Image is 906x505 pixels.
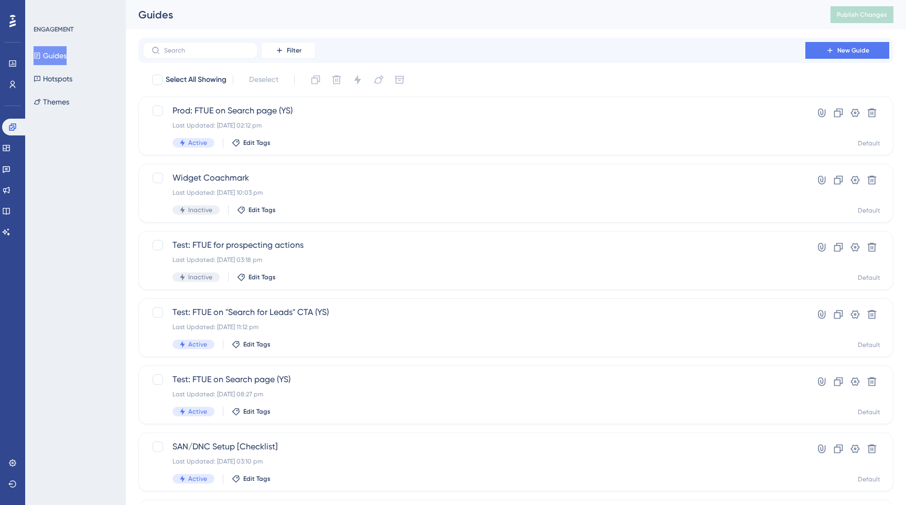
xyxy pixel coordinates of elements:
div: ENGAGEMENT [34,25,73,34]
button: Edit Tags [232,340,271,349]
button: New Guide [805,42,889,59]
div: Default [858,341,880,349]
div: Last Updated: [DATE] 08:27 pm [172,390,775,398]
span: Edit Tags [243,139,271,147]
span: Publish Changes [837,10,887,19]
div: Default [858,273,880,282]
span: Filter [287,46,301,55]
span: Edit Tags [243,475,271,483]
div: Default [858,139,880,148]
div: Default [858,475,880,483]
div: Last Updated: [DATE] 02:12 pm [172,121,775,130]
button: Edit Tags [237,273,276,281]
button: Publish Changes [830,6,893,23]
span: Edit Tags [243,407,271,416]
button: Hotspots [34,69,72,88]
span: Prod: FTUE on Search page (YS) [172,104,775,117]
span: Test: FTUE on Search page (YS) [172,373,775,386]
div: Last Updated: [DATE] 03:18 pm [172,256,775,264]
button: Edit Tags [232,475,271,483]
span: Edit Tags [249,273,276,281]
div: Default [858,206,880,215]
div: Last Updated: [DATE] 03:10 pm [172,457,775,466]
span: Test: FTUE on "Search for Leads" CTA (YS) [172,306,775,319]
span: Edit Tags [243,340,271,349]
button: Edit Tags [232,139,271,147]
div: Guides [138,7,804,22]
input: Search [164,47,249,54]
button: Themes [34,92,69,111]
div: Default [858,408,880,416]
span: Deselect [249,73,278,86]
button: Filter [262,42,315,59]
button: Edit Tags [232,407,271,416]
span: Active [188,475,207,483]
span: Active [188,340,207,349]
span: SAN/DNC Setup [Checklist] [172,440,775,453]
button: Guides [34,46,67,65]
span: Widget Coachmark [172,172,775,184]
div: Last Updated: [DATE] 10:03 pm [172,188,775,197]
div: Last Updated: [DATE] 11:12 pm [172,323,775,331]
span: Test: FTUE for prospecting actions [172,239,775,251]
span: Inactive [188,273,212,281]
button: Deselect [240,70,288,89]
span: Select All Showing [166,73,226,86]
span: Active [188,139,207,147]
button: Edit Tags [237,206,276,214]
span: Active [188,407,207,416]
span: Inactive [188,206,212,214]
span: New Guide [837,46,869,55]
span: Edit Tags [249,206,276,214]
